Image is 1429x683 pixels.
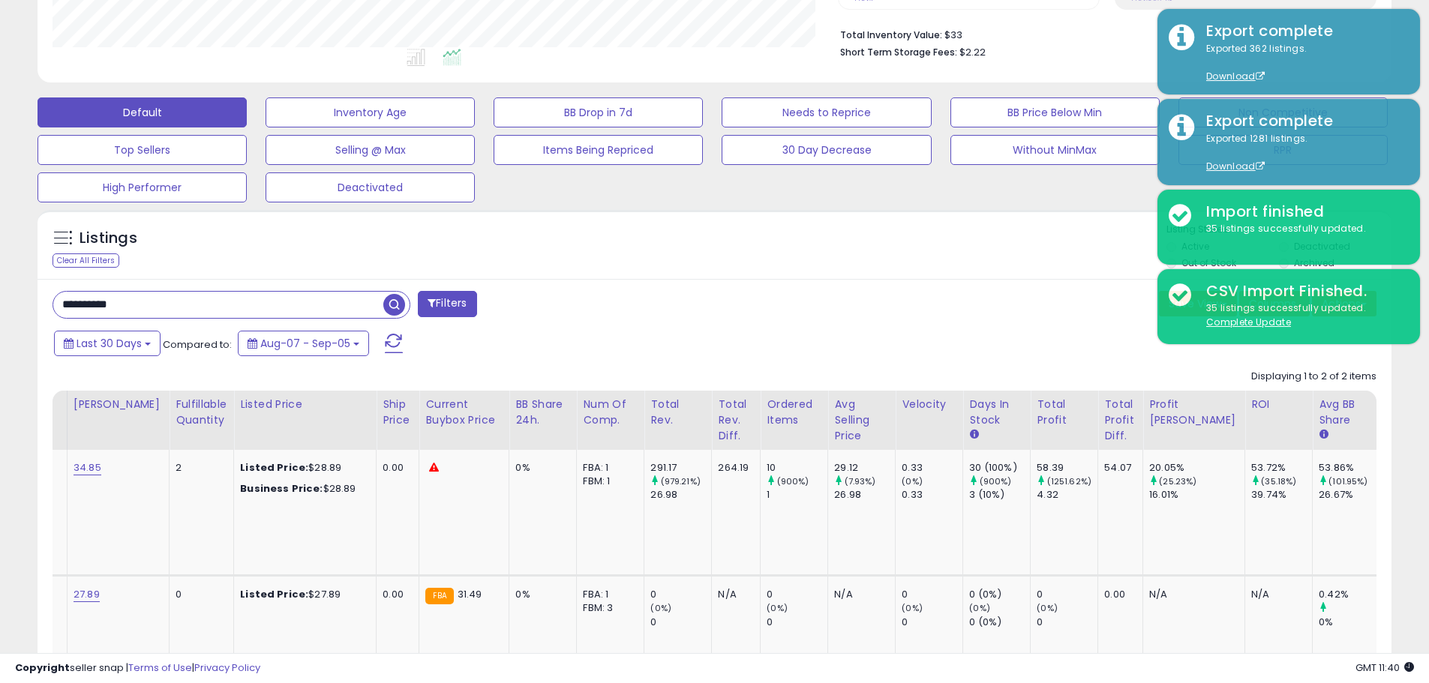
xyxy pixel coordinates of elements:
[834,461,895,475] div: 29.12
[1319,428,1328,442] small: Avg BB Share.
[176,397,227,428] div: Fulfillable Quantity
[1251,461,1312,475] div: 53.72%
[1104,588,1131,601] div: 0.00
[1037,488,1097,502] div: 4.32
[1178,97,1388,127] button: Non Competitive
[80,228,137,249] h5: Listings
[1195,20,1409,42] div: Export complete
[767,488,827,502] div: 1
[1149,461,1244,475] div: 20.05%
[77,336,142,351] span: Last 30 Days
[74,587,100,602] a: 27.89
[583,475,632,488] div: FBM: 1
[650,397,705,428] div: Total Rev.
[1251,588,1301,601] div: N/A
[1206,160,1265,172] a: Download
[38,97,247,127] button: Default
[494,135,703,165] button: Items Being Repriced
[238,331,369,356] button: Aug-07 - Sep-05
[515,588,565,601] div: 0%
[767,397,821,428] div: Ordered Items
[583,461,632,475] div: FBA: 1
[969,397,1024,428] div: Days In Stock
[834,488,895,502] div: 26.98
[38,172,247,202] button: High Performer
[418,291,476,317] button: Filters
[767,602,788,614] small: (0%)
[583,588,632,601] div: FBA: 1
[1261,475,1296,487] small: (35.18%)
[902,488,962,502] div: 0.33
[1037,602,1058,614] small: (0%)
[950,97,1160,127] button: BB Price Below Min
[1319,461,1379,475] div: 53.86%
[834,397,889,444] div: Avg Selling Price
[1328,475,1367,487] small: (101.95%)
[1319,397,1373,428] div: Avg BB Share
[53,253,119,268] div: Clear All Filters
[240,587,308,601] b: Listed Price:
[176,461,222,475] div: 2
[1195,110,1409,132] div: Export complete
[515,397,570,428] div: BB Share 24h.
[650,616,711,629] div: 0
[74,397,163,412] div: [PERSON_NAME]
[902,588,962,601] div: 0
[840,46,957,58] b: Short Term Storage Fees:
[650,461,711,475] div: 291.17
[74,460,101,475] a: 34.85
[240,460,308,475] b: Listed Price:
[969,602,990,614] small: (0%)
[240,482,365,496] div: $28.89
[718,588,749,601] div: N/A
[458,587,482,601] span: 31.49
[1195,280,1409,302] div: CSV Import Finished.
[583,601,632,615] div: FBM: 3
[969,461,1030,475] div: 30 (100%)
[1037,397,1091,428] div: Total Profit
[260,336,350,351] span: Aug-07 - Sep-05
[969,588,1030,601] div: 0 (0%)
[383,397,413,428] div: Ship Price
[1319,588,1379,601] div: 0.42%
[1355,661,1414,675] span: 2025-10-6 11:40 GMT
[1195,42,1409,84] div: Exported 362 listings.
[902,461,962,475] div: 0.33
[1251,397,1306,412] div: ROI
[240,588,365,601] div: $27.89
[902,616,962,629] div: 0
[425,588,453,604] small: FBA
[1037,588,1097,601] div: 0
[240,397,370,412] div: Listed Price
[650,488,711,502] div: 26.98
[425,397,503,428] div: Current Buybox Price
[767,588,827,601] div: 0
[1319,488,1379,502] div: 26.67%
[777,475,809,487] small: (900%)
[15,661,70,675] strong: Copyright
[722,97,931,127] button: Needs to Reprice
[650,588,711,601] div: 0
[902,397,956,412] div: Velocity
[240,461,365,475] div: $28.89
[1159,475,1196,487] small: (25.23%)
[1149,588,1233,601] div: N/A
[266,135,475,165] button: Selling @ Max
[383,588,407,601] div: 0.00
[902,602,923,614] small: (0%)
[840,28,942,41] b: Total Inventory Value:
[583,397,638,428] div: Num of Comp.
[767,461,827,475] div: 10
[661,475,701,487] small: (979.21%)
[1195,301,1409,329] div: 35 listings successfully updated.
[969,428,978,442] small: Days In Stock.
[1104,397,1136,444] div: Total Profit Diff.
[1206,316,1291,328] u: Complete Update
[845,475,876,487] small: (7.93%)
[1251,488,1312,502] div: 39.74%
[969,488,1030,502] div: 3 (10%)
[1047,475,1092,487] small: (1251.62%)
[718,397,754,444] div: Total Rev. Diff.
[515,461,565,475] div: 0%
[1195,222,1409,236] div: 35 listings successfully updated.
